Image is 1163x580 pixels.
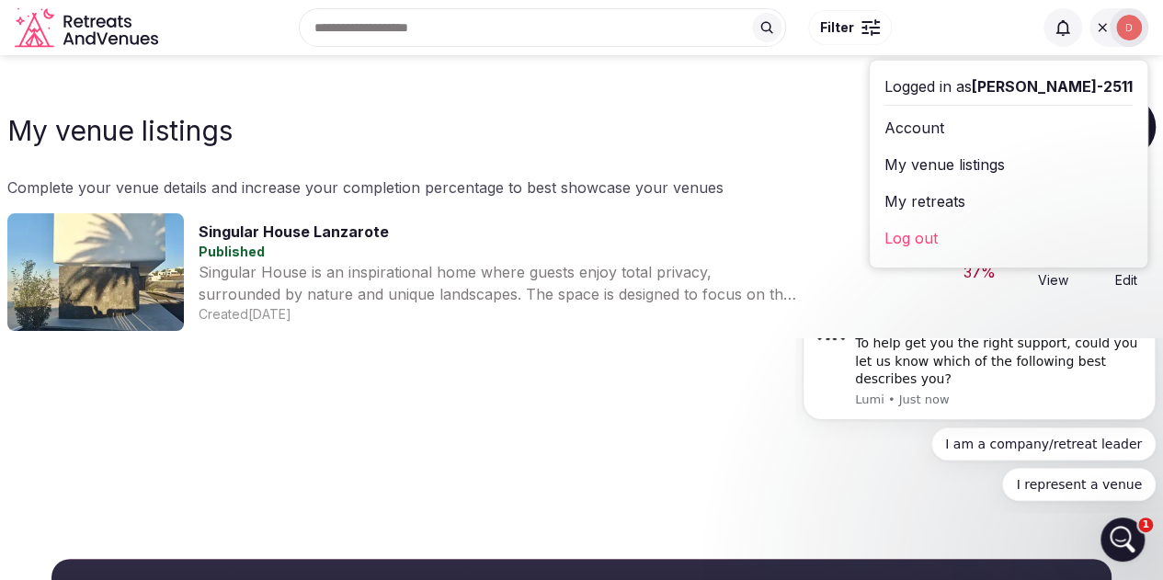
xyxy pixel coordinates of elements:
a: View [1023,255,1082,290]
a: Visit the homepage [15,7,162,49]
button: Quick reply: I represent a venue [207,130,360,163]
a: Singular House Lanzarote [199,222,389,241]
p: Message from Lumi, sent Just now [60,53,347,70]
div: Created [DATE] [199,305,935,324]
a: My retreats [884,187,1133,216]
button: Filter [808,10,892,45]
div: Quick reply options [7,89,360,163]
a: Edit [1097,255,1156,290]
iframe: Intercom notifications message [795,338,1163,512]
div: 37 % [950,261,1009,283]
a: My venue listings [884,150,1133,179]
span: [PERSON_NAME]-2511 [972,77,1133,96]
span: Published [199,244,265,259]
a: Account [884,113,1133,142]
a: Log out [884,223,1133,253]
div: Singular House is an inspirational home where guests enjoy total privacy, surrounded by nature an... [199,261,796,305]
img: daniel-2511 [1116,15,1142,40]
img: Venue cover photo for Singular House Lanzarote [7,213,184,331]
iframe: Intercom live chat [1100,517,1145,562]
div: Logged in as [884,75,1133,97]
svg: Retreats and Venues company logo [15,7,162,49]
span: Filter [820,18,854,37]
h1: My venue listings [7,114,233,147]
span: 1 [1138,517,1153,532]
button: Quick reply: I am a company/retreat leader [136,89,360,122]
p: Complete your venue details and increase your completion percentage to best showcase your venues [7,176,1156,199]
